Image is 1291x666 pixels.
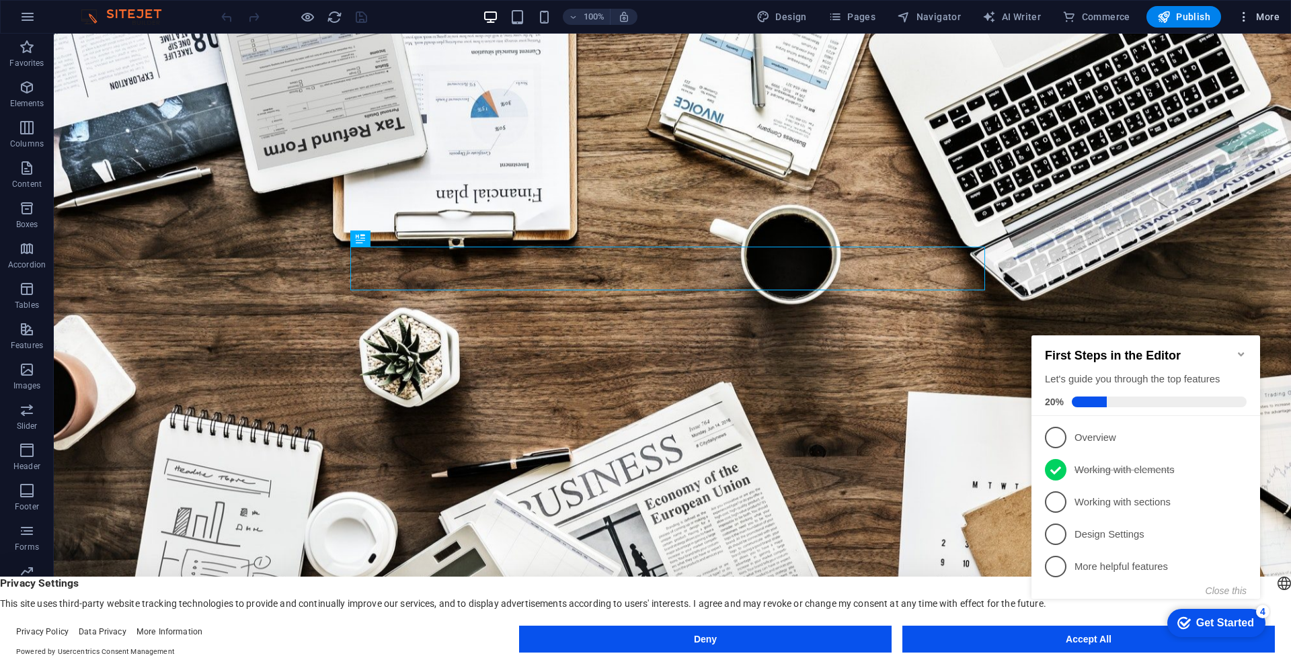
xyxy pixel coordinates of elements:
[892,6,966,28] button: Navigator
[180,269,221,280] button: Close this
[16,219,38,230] p: Boxes
[1232,6,1285,28] button: More
[897,10,961,24] span: Navigator
[5,202,234,235] li: Design Settings
[48,115,210,129] p: Overview
[326,9,342,25] button: reload
[977,6,1046,28] button: AI Writer
[1146,6,1221,28] button: Publish
[327,9,342,25] i: Reload page
[19,33,221,47] h2: First Steps in the Editor
[19,56,221,71] div: Let's guide you through the top features
[982,10,1041,24] span: AI Writer
[141,293,239,321] div: Get Started 4 items remaining, 20% complete
[17,421,38,431] p: Slider
[583,9,604,25] h6: 100%
[48,244,210,258] p: More helpful features
[15,501,39,512] p: Footer
[5,235,234,267] li: More helpful features
[1237,10,1280,24] span: More
[5,138,234,170] li: Working with elements
[170,301,228,313] div: Get Started
[299,9,315,25] button: Click here to leave preview mode and continue editing
[15,300,39,310] p: Tables
[1057,6,1136,28] button: Commerce
[10,138,44,149] p: Columns
[823,6,881,28] button: Pages
[828,10,875,24] span: Pages
[15,542,39,552] p: Forms
[48,147,210,161] p: Working with elements
[48,179,210,194] p: Working with sections
[751,6,812,28] div: Design (Ctrl+Alt+Y)
[5,170,234,202] li: Working with sections
[1062,10,1130,24] span: Commerce
[1157,10,1210,24] span: Publish
[210,33,221,44] div: Minimize checklist
[751,6,812,28] button: Design
[13,380,41,391] p: Images
[756,10,807,24] span: Design
[48,212,210,226] p: Design Settings
[618,11,630,23] i: On resize automatically adjust zoom level to fit chosen device.
[9,58,44,69] p: Favorites
[77,9,178,25] img: Editor Logo
[13,461,40,472] p: Header
[11,340,43,351] p: Features
[5,106,234,138] li: Overview
[563,9,611,25] button: 100%
[230,289,243,302] div: 4
[10,98,44,109] p: Elements
[8,259,46,270] p: Accordion
[12,179,42,190] p: Content
[19,81,46,91] span: 20%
